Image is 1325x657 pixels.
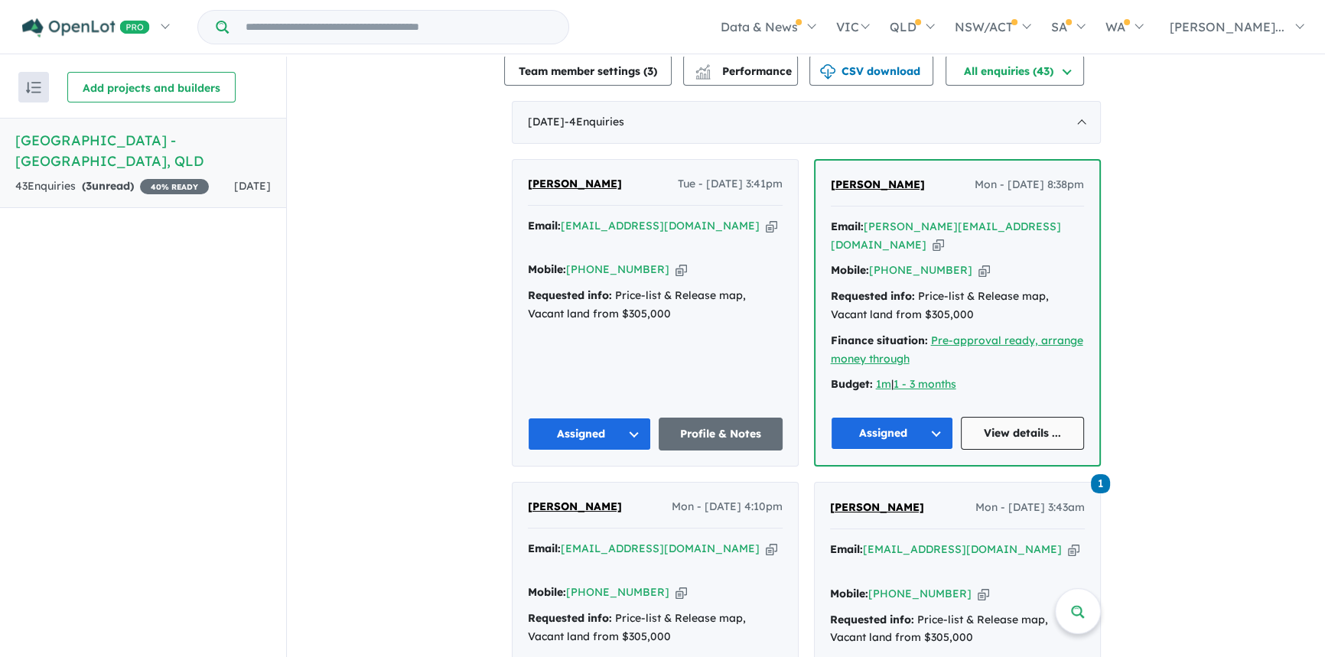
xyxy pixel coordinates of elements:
[831,177,925,191] span: [PERSON_NAME]
[975,176,1084,194] span: Mon - [DATE] 8:38pm
[695,64,709,73] img: line-chart.svg
[22,18,150,37] img: Openlot PRO Logo White
[528,498,622,516] a: [PERSON_NAME]
[512,101,1101,144] div: [DATE]
[528,219,561,233] strong: Email:
[1068,542,1079,558] button: Copy
[659,418,783,450] a: Profile & Notes
[528,610,783,646] div: Price-list & Release map, Vacant land from $305,000
[894,377,956,391] a: 1 - 3 months
[234,179,271,193] span: [DATE]
[831,220,864,233] strong: Email:
[831,263,869,277] strong: Mobile:
[830,611,1085,648] div: Price-list & Release map, Vacant land from $305,000
[831,376,1084,394] div: |
[831,333,1083,366] a: Pre-approval ready, arrange money through
[26,82,41,93] img: sort.svg
[933,237,944,253] button: Copy
[975,499,1085,517] span: Mon - [DATE] 3:43am
[140,179,209,194] span: 40 % READY
[528,287,783,324] div: Price-list & Release map, Vacant land from $305,000
[232,11,565,44] input: Try estate name, suburb, builder or developer
[672,498,783,516] span: Mon - [DATE] 4:10pm
[566,262,669,276] a: [PHONE_NUMBER]
[978,262,990,278] button: Copy
[876,377,891,391] a: 1m
[561,542,760,555] a: [EMAIL_ADDRESS][DOMAIN_NAME]
[15,130,271,171] h5: [GEOGRAPHIC_DATA] - [GEOGRAPHIC_DATA] , QLD
[566,585,669,599] a: [PHONE_NUMBER]
[830,587,868,600] strong: Mobile:
[830,500,924,514] span: [PERSON_NAME]
[528,542,561,555] strong: Email:
[809,55,933,86] button: CSV download
[67,72,236,102] button: Add projects and builders
[830,499,924,517] a: [PERSON_NAME]
[831,377,873,391] strong: Budget:
[695,70,711,80] img: bar-chart.svg
[1091,473,1110,493] a: 1
[830,613,914,626] strong: Requested info:
[978,586,989,602] button: Copy
[647,64,653,78] span: 3
[961,417,1084,450] a: View details ...
[766,541,777,557] button: Copy
[831,288,1084,324] div: Price-list & Release map, Vacant land from $305,000
[678,175,783,194] span: Tue - [DATE] 3:41pm
[676,262,687,278] button: Copy
[504,55,672,86] button: Team member settings (3)
[15,177,209,196] div: 43 Enquir ies
[868,587,972,600] a: [PHONE_NUMBER]
[676,584,687,600] button: Copy
[831,289,915,303] strong: Requested info:
[561,219,760,233] a: [EMAIL_ADDRESS][DOMAIN_NAME]
[528,611,612,625] strong: Requested info:
[698,64,792,78] span: Performance
[528,585,566,599] strong: Mobile:
[830,542,863,556] strong: Email:
[528,175,622,194] a: [PERSON_NAME]
[82,179,134,193] strong: ( unread)
[831,333,928,347] strong: Finance situation:
[831,417,954,450] button: Assigned
[831,176,925,194] a: [PERSON_NAME]
[86,179,92,193] span: 3
[528,177,622,190] span: [PERSON_NAME]
[528,499,622,513] span: [PERSON_NAME]
[831,220,1061,252] a: [PERSON_NAME][EMAIL_ADDRESS][DOMAIN_NAME]
[1170,19,1284,34] span: [PERSON_NAME]...
[528,418,652,450] button: Assigned
[766,218,777,234] button: Copy
[528,288,612,302] strong: Requested info:
[820,64,835,80] img: download icon
[869,263,972,277] a: [PHONE_NUMBER]
[528,262,566,276] strong: Mobile:
[863,542,1062,556] a: [EMAIL_ADDRESS][DOMAIN_NAME]
[1091,474,1110,493] span: 1
[946,55,1084,86] button: All enquiries (43)
[565,115,624,128] span: - 4 Enquir ies
[683,55,798,86] button: Performance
